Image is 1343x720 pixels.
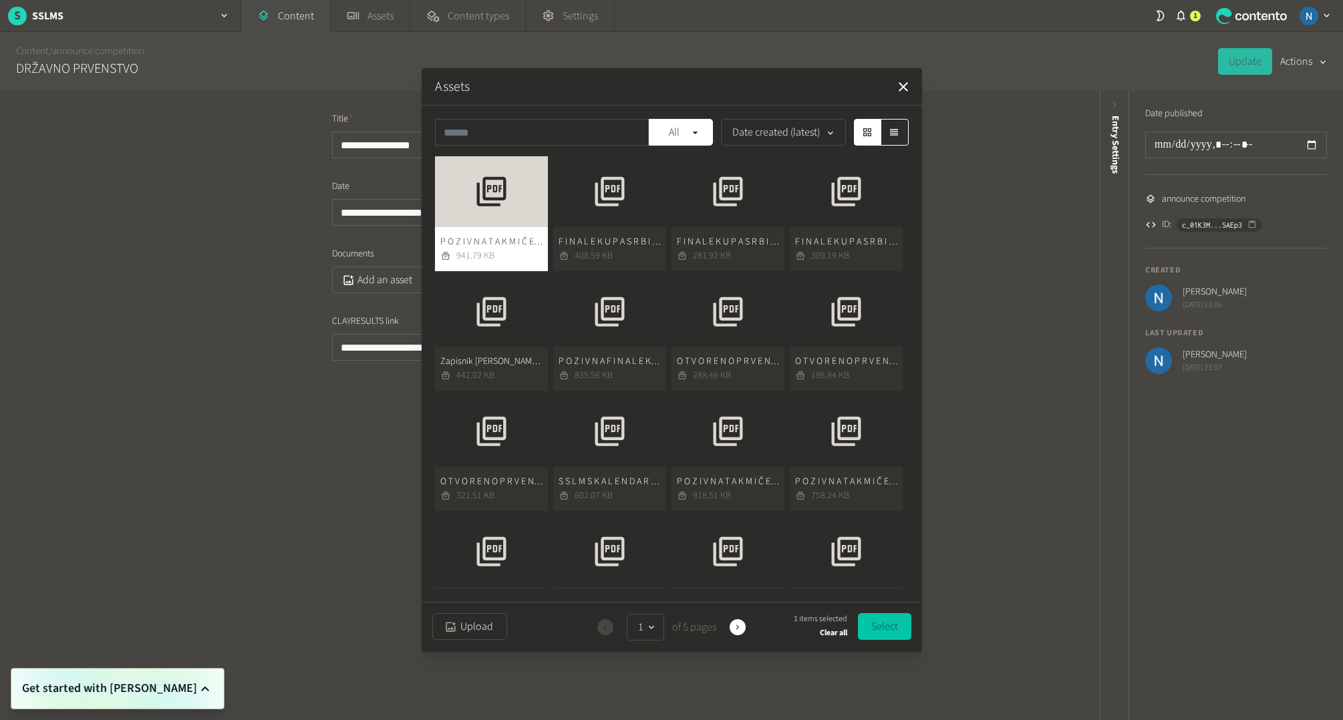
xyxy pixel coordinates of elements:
button: 1 [627,614,664,641]
button: All [649,119,713,146]
button: Assets [435,77,470,97]
button: Select [858,613,911,640]
button: Upload [432,613,507,640]
span: All [659,124,690,140]
span: 1 items selected [794,613,847,625]
span: of 5 pages [669,619,716,635]
button: Clear all [820,625,847,641]
button: Date created (latest) [721,119,846,146]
